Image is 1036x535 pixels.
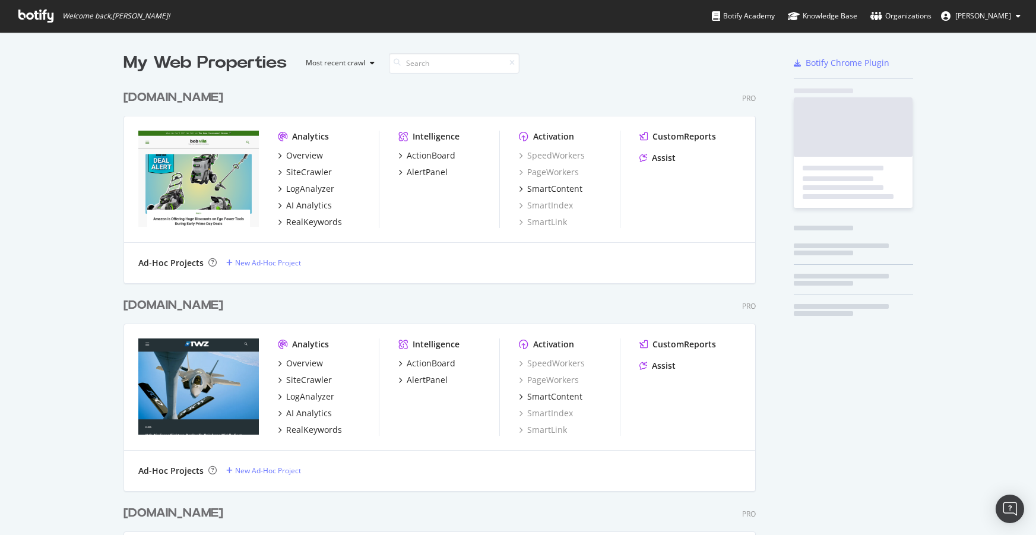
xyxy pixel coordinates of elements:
[286,200,332,211] div: AI Analytics
[123,505,223,522] div: [DOMAIN_NAME]
[742,509,756,519] div: Pro
[742,301,756,311] div: Pro
[278,183,334,195] a: LogAnalyzer
[519,216,567,228] a: SmartLink
[639,131,716,143] a: CustomReports
[286,424,342,436] div: RealKeywords
[533,131,574,143] div: Activation
[123,89,223,106] div: [DOMAIN_NAME]
[286,216,342,228] div: RealKeywords
[519,374,579,386] a: PageWorkers
[870,10,932,22] div: Organizations
[278,374,332,386] a: SiteCrawler
[519,150,585,162] a: SpeedWorkers
[123,505,228,522] a: [DOMAIN_NAME]
[996,495,1024,523] div: Open Intercom Messenger
[639,360,676,372] a: Assist
[138,338,259,435] img: twz.com
[398,374,448,386] a: AlertPanel
[292,131,329,143] div: Analytics
[123,297,228,314] a: [DOMAIN_NAME]
[306,59,365,67] div: Most recent crawl
[286,150,323,162] div: Overview
[286,183,334,195] div: LogAnalyzer
[398,166,448,178] a: AlertPanel
[407,357,455,369] div: ActionBoard
[123,89,228,106] a: [DOMAIN_NAME]
[286,374,332,386] div: SiteCrawler
[407,374,448,386] div: AlertPanel
[407,150,455,162] div: ActionBoard
[138,131,259,227] img: bobvila.com
[138,465,204,477] div: Ad-Hoc Projects
[652,152,676,164] div: Assist
[413,131,460,143] div: Intelligence
[806,57,889,69] div: Botify Chrome Plugin
[389,53,519,74] input: Search
[712,10,775,22] div: Botify Academy
[639,338,716,350] a: CustomReports
[235,466,301,476] div: New Ad-Hoc Project
[286,391,334,403] div: LogAnalyzer
[527,391,582,403] div: SmartContent
[519,357,585,369] a: SpeedWorkers
[788,10,857,22] div: Knowledge Base
[286,407,332,419] div: AI Analytics
[398,357,455,369] a: ActionBoard
[226,466,301,476] a: New Ad-Hoc Project
[639,152,676,164] a: Assist
[407,166,448,178] div: AlertPanel
[519,200,573,211] a: SmartIndex
[278,150,323,162] a: Overview
[955,11,1011,21] span: Matthew Edgar
[235,258,301,268] div: New Ad-Hoc Project
[652,338,716,350] div: CustomReports
[652,360,676,372] div: Assist
[527,183,582,195] div: SmartContent
[226,258,301,268] a: New Ad-Hoc Project
[413,338,460,350] div: Intelligence
[519,391,582,403] a: SmartContent
[278,200,332,211] a: AI Analytics
[742,93,756,103] div: Pro
[123,297,223,314] div: [DOMAIN_NAME]
[278,216,342,228] a: RealKeywords
[533,338,574,350] div: Activation
[286,357,323,369] div: Overview
[932,7,1030,26] button: [PERSON_NAME]
[286,166,332,178] div: SiteCrawler
[398,150,455,162] a: ActionBoard
[278,391,334,403] a: LogAnalyzer
[794,57,889,69] a: Botify Chrome Plugin
[62,11,170,21] span: Welcome back, [PERSON_NAME] !
[278,407,332,419] a: AI Analytics
[652,131,716,143] div: CustomReports
[296,53,379,72] button: Most recent crawl
[278,357,323,369] a: Overview
[138,257,204,269] div: Ad-Hoc Projects
[519,183,582,195] a: SmartContent
[519,407,573,419] a: SmartIndex
[278,166,332,178] a: SiteCrawler
[292,338,329,350] div: Analytics
[519,424,567,436] a: SmartLink
[278,424,342,436] a: RealKeywords
[123,51,287,75] div: My Web Properties
[519,166,579,178] a: PageWorkers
